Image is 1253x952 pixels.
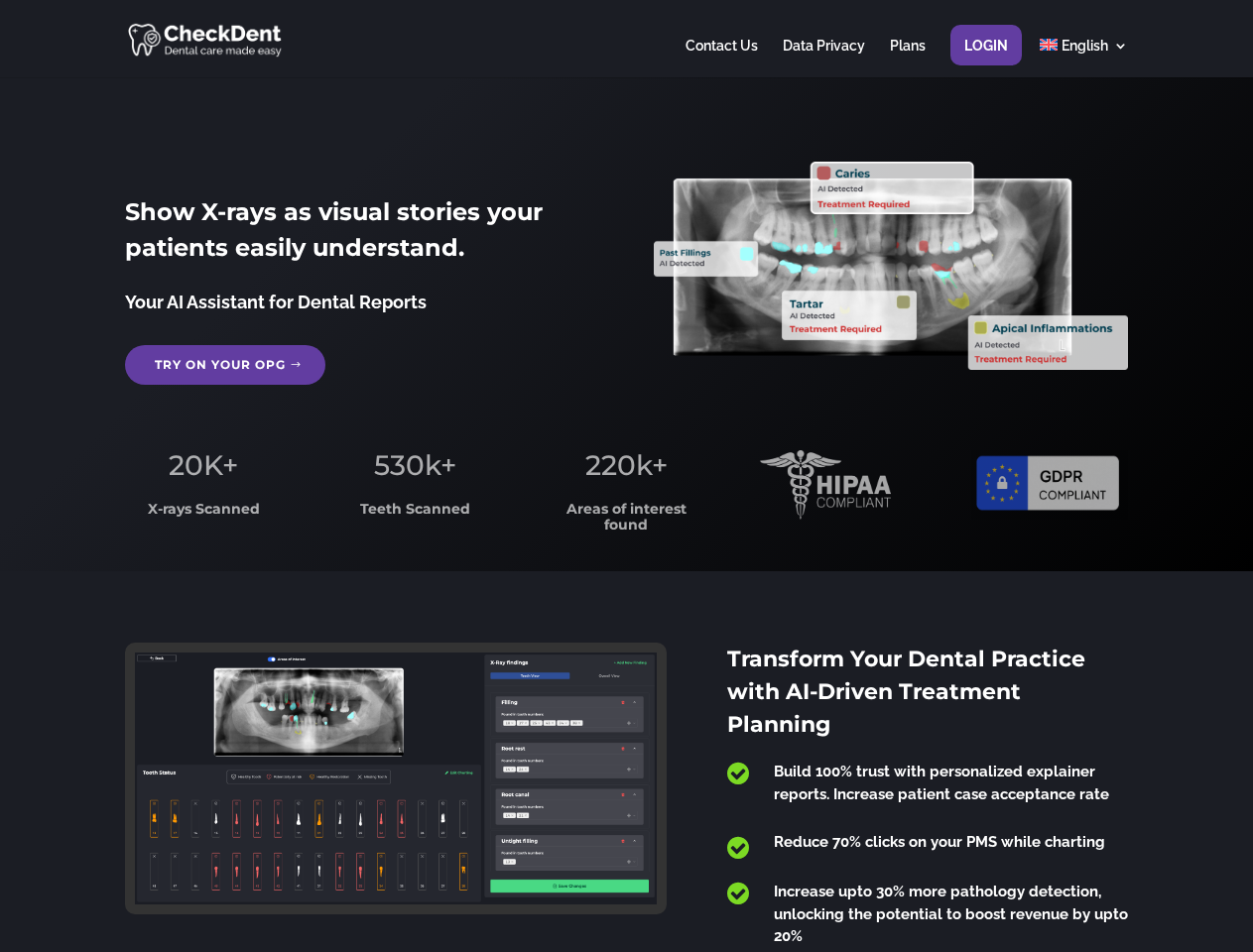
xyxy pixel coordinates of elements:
[1040,39,1128,77] a: English
[774,763,1109,803] span: Build 100% trust with personalized explainer reports. Increase patient case acceptance rate
[727,835,749,861] span: 
[774,833,1105,851] span: Reduce 70% clicks on your PMS while charting
[686,39,758,77] a: Contact Us
[1062,38,1108,54] span: English
[727,881,749,906] span: 
[585,448,668,482] span: 220k+
[727,646,1085,738] span: Transform Your Dental Practice with AI-Driven Treatment Planning
[654,162,1127,370] img: X_Ray_annotated
[128,20,284,59] img: CheckDent AI
[549,502,705,542] h3: Areas of interest found
[727,761,749,786] span: 
[783,39,865,77] a: Data Privacy
[125,194,598,276] h2: Show X-rays as visual stories your patients easily understand.
[964,39,1008,77] a: Login
[125,345,325,385] a: Try on your OPG
[774,883,1128,945] span: Increase upto 30% more pathology detection, unlocking the potential to boost revenue by upto 20%
[890,39,926,77] a: Plans
[374,448,456,482] span: 530k+
[125,292,427,312] span: Your AI Assistant for Dental Reports
[169,448,238,482] span: 20K+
